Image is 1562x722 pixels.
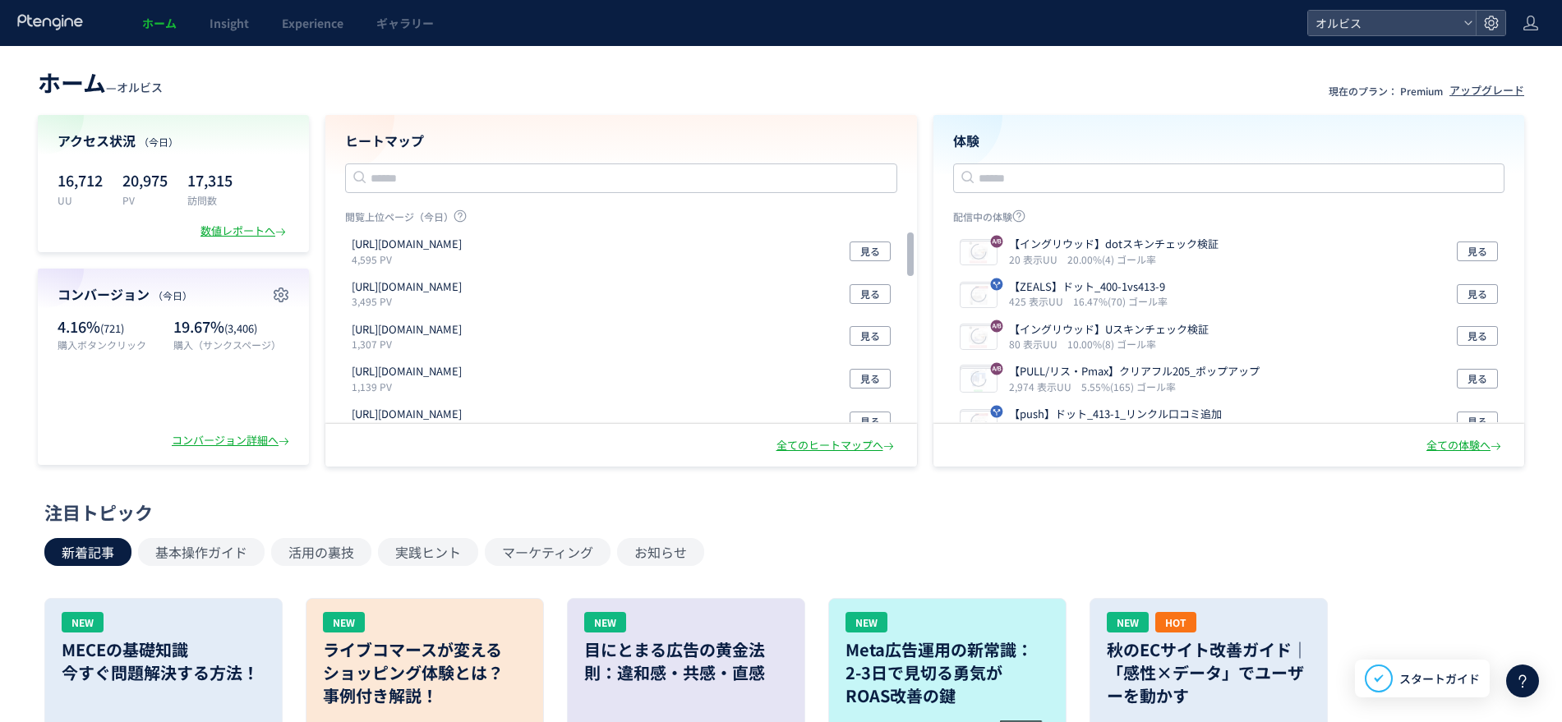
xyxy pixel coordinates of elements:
p: UU [58,193,103,207]
span: （今日） [153,288,192,302]
div: NEW [584,612,626,632]
span: Insight [210,15,249,31]
p: 購入ボタンクリック [58,338,165,352]
span: オルビス [1311,11,1457,35]
span: 見る [860,369,880,389]
p: https://pr.orbis.co.jp/cosmetics/udot/410-12 [352,407,462,422]
p: https://pr.orbis.co.jp/cosmetics/u/100 [352,364,462,379]
p: 17,315 [187,167,233,193]
button: 活用の裏技 [271,538,371,566]
div: NEW [1107,612,1149,632]
p: 4,595 PV [352,252,468,266]
p: 現在のプラン： Premium [1329,84,1443,98]
p: 3,495 PV [352,294,468,308]
h3: 秋のECサイト改善ガイド｜「感性×データ」でユーザーを動かす [1107,638,1311,707]
button: 見る [850,412,891,431]
button: 見る [850,369,891,389]
div: HOT [1155,612,1196,632]
p: https://pr.orbis.co.jp/cosmetics/clearful/331 [352,322,462,338]
p: https://pr.orbis.co.jp/special/32 [352,237,462,252]
span: ギャラリー [376,15,434,31]
button: 見る [850,326,891,346]
p: 20,975 [122,167,168,193]
span: (721) [100,320,124,336]
button: 見る [850,241,891,261]
p: 閲覧上位ページ（今日） [345,209,897,230]
span: （今日） [139,135,178,149]
div: NEW [846,612,887,632]
div: 注目トピック [44,499,1509,525]
p: https://orbis.co.jp/order/thanks [352,279,462,295]
p: 16,712 [58,167,103,193]
button: 基本操作ガイド [138,538,265,566]
button: マーケティング [485,538,611,566]
span: 見る [860,412,880,431]
span: 見る [860,241,880,261]
p: 訪問数 [187,193,233,207]
h4: ヒートマップ [345,131,897,150]
div: — [38,66,163,99]
div: アップグレード [1449,83,1524,99]
h3: 目にとまる広告の黄金法則：違和感・共感・直感 [584,638,788,684]
span: オルビス [117,79,163,95]
div: コンバージョン詳細へ [172,433,293,448]
div: NEW [62,612,104,632]
span: スタートガイド [1399,670,1480,688]
p: 1,139 PV [352,379,468,393]
h3: Meta広告運用の新常識： 2-3日で見切る勇気が ROAS改善の鍵 [846,638,1049,707]
h4: コンバージョン [58,285,289,304]
button: 実践ヒント [378,538,478,566]
span: (3,406) [224,320,257,336]
button: 見る [850,284,891,304]
p: 4.16% [58,316,165,338]
span: ホーム [38,66,106,99]
p: PV [122,193,168,207]
p: 1,307 PV [352,337,468,351]
div: 全てのヒートマップへ [776,438,897,453]
p: 購入（サンクスページ） [173,338,289,352]
span: ホーム [142,15,177,31]
button: 新着記事 [44,538,131,566]
h4: アクセス状況 [58,131,289,150]
h3: ライブコマースが変える ショッピング体験とは？ 事例付き解説！ [323,638,527,707]
p: 19.67% [173,316,289,338]
span: 見る [860,326,880,346]
p: 840 PV [352,422,468,436]
button: お知らせ [617,538,704,566]
span: 見る [860,284,880,304]
div: 数値レポートへ [200,223,289,239]
h3: MECEの基礎知識 今すぐ問題解決する方法！ [62,638,265,684]
span: Experience [282,15,343,31]
div: NEW [323,612,365,632]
